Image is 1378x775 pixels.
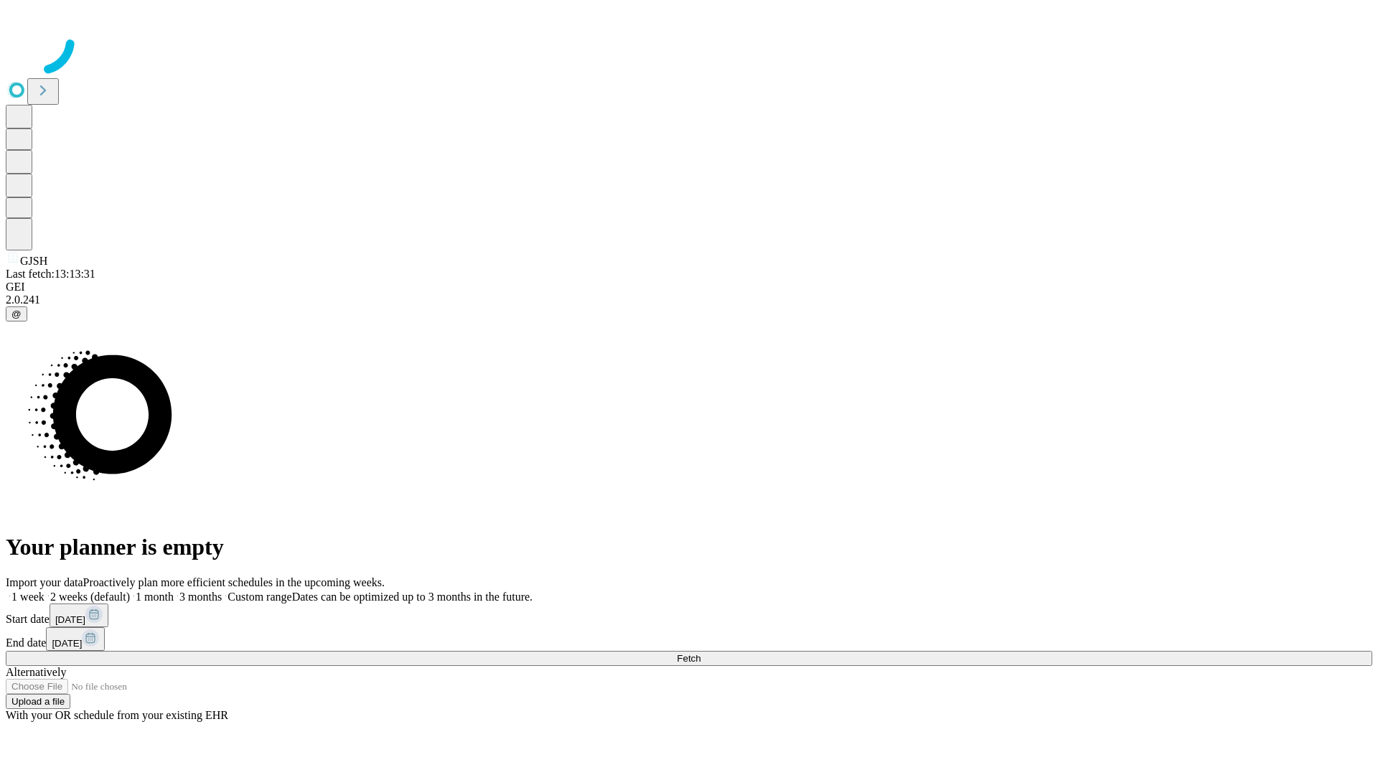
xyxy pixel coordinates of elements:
[6,666,66,678] span: Alternatively
[292,591,533,603] span: Dates can be optimized up to 3 months in the future.
[50,603,108,627] button: [DATE]
[6,306,27,321] button: @
[6,709,228,721] span: With your OR schedule from your existing EHR
[677,653,700,664] span: Fetch
[83,576,385,588] span: Proactively plan more efficient schedules in the upcoming weeks.
[6,576,83,588] span: Import your data
[11,591,44,603] span: 1 week
[6,627,1372,651] div: End date
[55,614,85,625] span: [DATE]
[6,694,70,709] button: Upload a file
[6,293,1372,306] div: 2.0.241
[6,281,1372,293] div: GEI
[46,627,105,651] button: [DATE]
[52,638,82,649] span: [DATE]
[6,268,95,280] span: Last fetch: 13:13:31
[6,603,1372,627] div: Start date
[179,591,222,603] span: 3 months
[50,591,130,603] span: 2 weeks (default)
[11,309,22,319] span: @
[6,534,1372,560] h1: Your planner is empty
[20,255,47,267] span: GJSH
[136,591,174,603] span: 1 month
[6,651,1372,666] button: Fetch
[228,591,291,603] span: Custom range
